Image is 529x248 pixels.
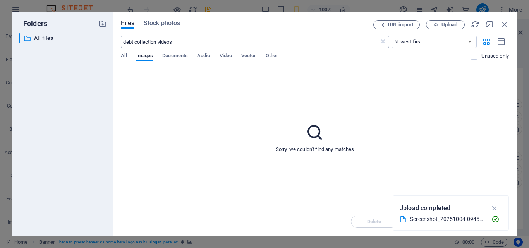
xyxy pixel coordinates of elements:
i: Close [500,20,509,29]
span: Other [266,51,278,62]
i: Create new folder [98,19,107,28]
button: URL import [373,20,420,29]
p: All files [34,34,93,43]
i: Minimize [486,20,494,29]
p: Folders [19,19,47,29]
i: Reload [471,20,479,29]
button: Upload [426,20,465,29]
span: Vector [241,51,256,62]
span: All [121,51,127,62]
span: URL import [388,22,413,27]
p: Sorry, we couldn't find any matches [276,146,354,153]
span: Audio [197,51,210,62]
span: Documents [162,51,188,62]
p: Displays only files that are not in use on the website. Files added during this session can still... [481,53,509,60]
p: Upload completed [399,203,450,213]
div: ​ [19,33,20,43]
span: Video [220,51,232,62]
span: Images [136,51,153,62]
span: Stock photos [144,19,180,28]
input: Search [121,36,379,48]
span: Upload [441,22,457,27]
span: Files [121,19,134,28]
div: Screenshot_20251004-094510.jpg [410,215,485,224]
